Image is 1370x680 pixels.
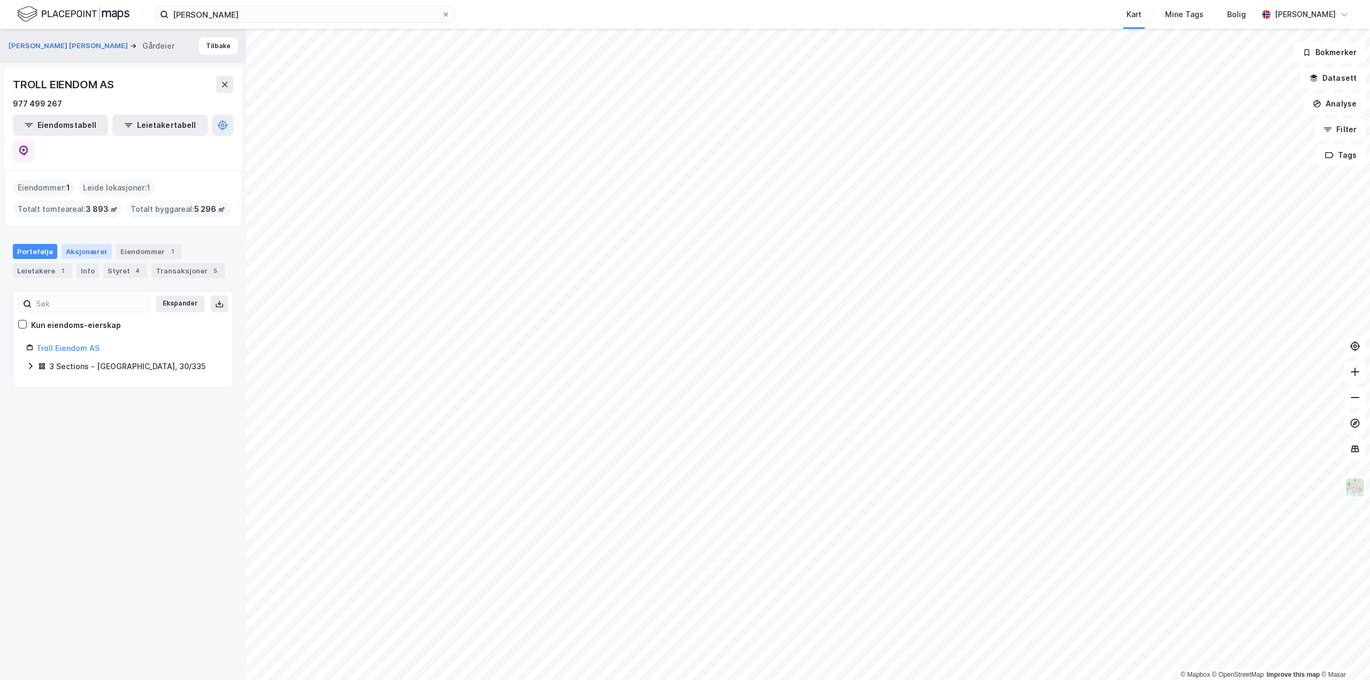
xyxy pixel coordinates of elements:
div: Gårdeier [142,40,174,52]
div: Eiendommer : [13,179,74,196]
div: [PERSON_NAME] [1275,8,1336,21]
button: Ekspander [156,295,204,312]
div: Kart [1127,8,1141,21]
div: Totalt byggareal : [126,201,230,218]
div: Leide lokasjoner : [79,179,155,196]
a: Mapbox [1181,671,1210,678]
div: TROLL EIENDOM AS [13,76,116,93]
img: logo.f888ab2527a4732fd821a326f86c7f29.svg [17,5,130,24]
button: Analyse [1304,93,1366,114]
button: Leietakertabell [112,114,208,136]
div: 1 [167,246,178,257]
div: Totalt tomteareal : [13,201,122,218]
div: 1 [57,265,68,276]
div: Styret [103,263,147,278]
img: Z [1345,477,1365,498]
iframe: Chat Widget [1316,629,1370,680]
input: Søk på adresse, matrikkel, gårdeiere, leietakere eller personer [169,6,442,22]
div: Transaksjoner [151,263,225,278]
div: 977 499 267 [13,97,62,110]
button: [PERSON_NAME] [PERSON_NAME] [9,41,130,51]
a: Improve this map [1267,671,1320,678]
span: 3 893 ㎡ [86,203,118,216]
div: 3 Sections - [GEOGRAPHIC_DATA], 30/335 [49,360,205,373]
span: 1 [66,181,70,194]
input: Søk [32,296,149,312]
a: Troll Eiendom AS [36,343,100,353]
div: Info [77,263,99,278]
div: Portefølje [13,244,57,259]
button: Tilbake [199,37,238,55]
button: Datasett [1300,67,1366,89]
div: Eiendommer [116,244,182,259]
div: Kun eiendoms-eierskap [31,319,121,332]
div: Mine Tags [1165,8,1204,21]
button: Tags [1316,144,1366,166]
div: Aksjonærer [62,244,112,259]
div: 4 [132,265,143,276]
span: 1 [147,181,150,194]
div: 5 [210,265,220,276]
span: 5 296 ㎡ [194,203,225,216]
div: Kontrollprogram for chat [1316,629,1370,680]
button: Bokmerker [1293,42,1366,63]
div: Leietakere [13,263,72,278]
a: OpenStreetMap [1212,671,1264,678]
button: Eiendomstabell [13,114,108,136]
div: Bolig [1227,8,1246,21]
button: Filter [1314,119,1366,140]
